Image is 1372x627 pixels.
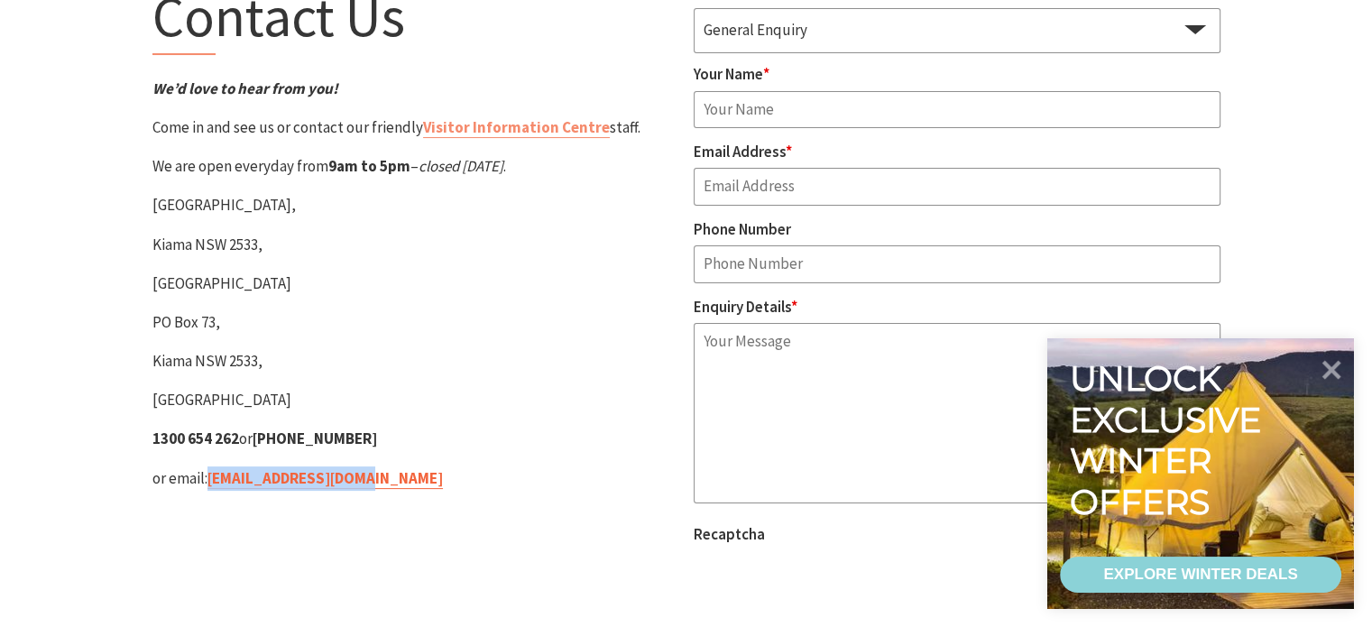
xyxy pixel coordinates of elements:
[152,310,679,335] p: PO Box 73,
[152,466,679,491] p: or email:
[694,550,968,621] iframe: reCAPTCHA
[694,219,791,239] label: Phone Number
[152,115,679,140] p: Come in and see us or contact our friendly staff.
[152,427,679,451] p: or
[152,78,338,98] em: We’d love to hear from you!
[152,388,679,412] p: [GEOGRAPHIC_DATA]
[152,429,239,448] strong: 1300 654 262
[694,64,769,84] label: Your Name
[1103,557,1297,593] div: EXPLORE WINTER DEALS
[328,156,410,176] strong: 9am to 5pm
[423,117,610,138] a: Visitor Information Centre
[152,193,679,217] p: [GEOGRAPHIC_DATA],
[152,272,679,296] p: [GEOGRAPHIC_DATA]
[152,154,679,179] p: We are open everyday from – .
[694,91,1220,129] input: Your Name
[419,156,503,176] em: closed [DATE]
[694,168,1220,206] input: Email Address
[207,468,443,489] a: [EMAIL_ADDRESS][DOMAIN_NAME]
[152,349,679,373] p: Kiama NSW 2533,
[694,142,792,161] label: Email Address
[253,429,377,448] strong: [PHONE_NUMBER]
[694,524,765,544] label: Recaptcha
[152,233,679,257] p: Kiama NSW 2533,
[1060,557,1341,593] a: EXPLORE WINTER DEALS
[694,297,797,317] label: Enquiry Details
[1070,358,1269,522] div: Unlock exclusive winter offers
[694,245,1220,283] input: Phone Number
